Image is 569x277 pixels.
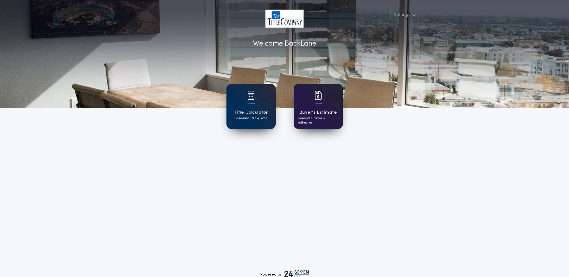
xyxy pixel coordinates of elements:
h1: Buyer's Estimate [299,109,337,116]
img: account-logo [265,10,304,28]
a: card iconBuyer's EstimateGenerate buyer's estimates [294,84,343,129]
h1: Title Calculator [234,109,268,116]
p: Welcome Back Lane [253,38,316,49]
img: card icon [247,91,255,100]
p: Generate buyer's estimates [298,116,339,125]
img: card icon [315,91,322,100]
button: Settings [390,10,418,20]
p: Generate title quotes [235,116,267,121]
a: card iconTitle CalculatorGenerate title quotes [226,84,276,129]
